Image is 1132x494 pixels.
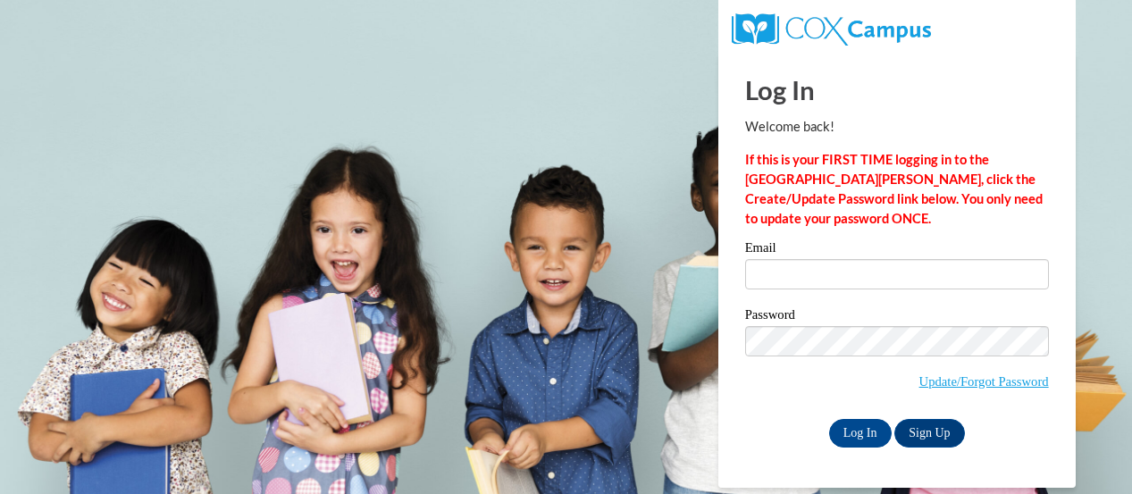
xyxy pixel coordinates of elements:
p: Welcome back! [745,117,1049,137]
input: Log In [829,419,892,448]
strong: If this is your FIRST TIME logging in to the [GEOGRAPHIC_DATA][PERSON_NAME], click the Create/Upd... [745,152,1043,226]
h1: Log In [745,71,1049,108]
a: COX Campus [732,21,931,36]
img: COX Campus [732,13,931,46]
label: Email [745,241,1049,259]
a: Update/Forgot Password [919,374,1049,389]
label: Password [745,308,1049,326]
a: Sign Up [894,419,964,448]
